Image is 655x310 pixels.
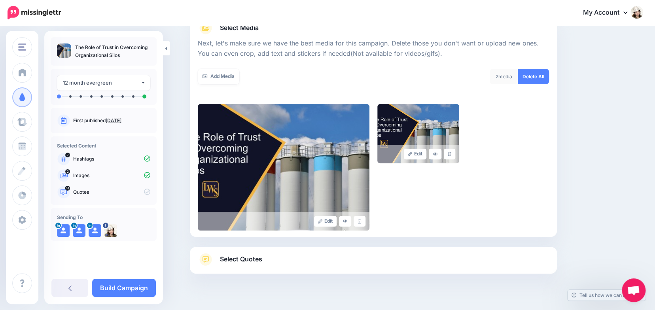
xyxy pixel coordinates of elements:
p: Quotes [73,189,150,196]
p: Next, let's make sure we have the best media for this campaign. Delete those you don't want or up... [198,38,549,59]
img: user_default_image.png [89,224,101,237]
a: Tell us how we can improve [568,290,646,301]
span: Select Media [220,23,259,33]
a: Edit [404,149,426,159]
div: Select Media [198,34,549,231]
div: media [490,69,518,84]
span: 2 [65,169,70,174]
img: 18447283_524058524431297_7234848689764468050_n-bsa25054.jpg [104,224,117,237]
img: user_default_image.png [57,224,70,237]
a: [DATE] [106,117,121,123]
span: 7 [65,153,70,157]
a: Select Quotes [198,253,549,274]
a: Select Media [198,22,549,34]
img: user_default_image.png [73,224,85,237]
span: 2 [496,74,498,79]
p: Images [73,172,150,179]
span: 14 [65,186,70,191]
img: 83a7a63e9e790af912d2bdec90757cf7_large.jpg [198,104,369,231]
img: 83a7a63e9e790af912d2bdec90757cf7_thumb.jpg [57,43,71,58]
h4: Selected Content [57,143,150,149]
img: Missinglettr [8,6,61,19]
h4: Sending To [57,214,150,220]
button: 12 month evergreen [57,75,150,91]
img: menu.png [18,43,26,51]
div: 12 month evergreen [63,78,141,87]
a: Add Media [198,69,239,84]
p: Hashtags [73,155,150,163]
img: 3a93b9336ea1a678bc955c1bd5231220_large.jpg [377,104,459,163]
a: Open chat [622,278,646,302]
a: Delete All [518,69,549,84]
a: My Account [575,3,643,23]
p: First published [73,117,150,124]
p: The Role of Trust in Overcoming Organizational Silos [75,43,150,59]
a: Edit [314,216,337,227]
span: Select Quotes [220,254,262,265]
